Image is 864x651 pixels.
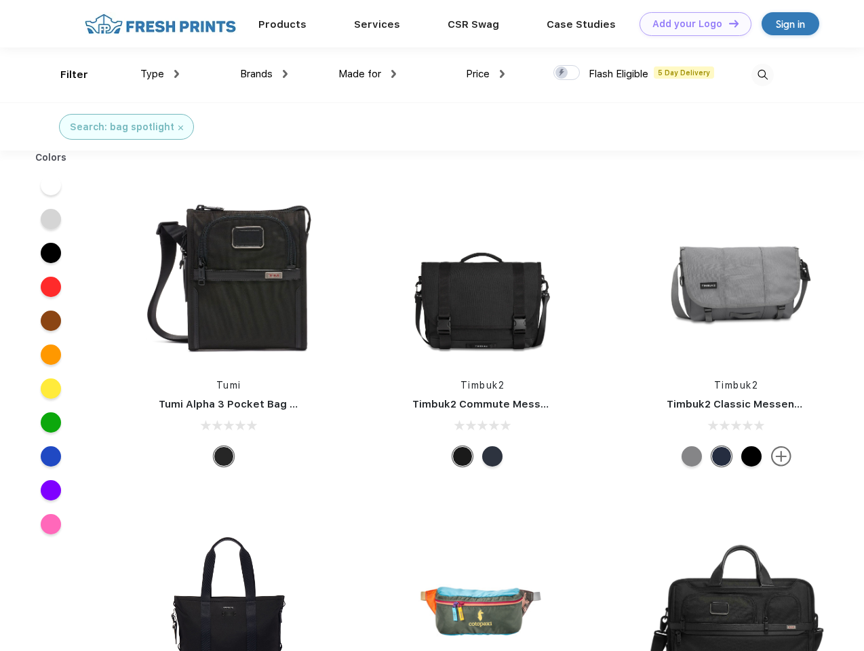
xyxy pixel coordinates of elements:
div: Colors [25,151,77,165]
img: func=resize&h=266 [138,184,319,365]
span: Type [140,68,164,80]
img: func=resize&h=266 [392,184,572,365]
div: Eco Nautical [482,446,503,467]
img: dropdown.png [391,70,396,78]
div: Eco Black [452,446,473,467]
img: dropdown.png [174,70,179,78]
a: Products [258,18,307,31]
div: Eco Nautical [711,446,732,467]
div: Add your Logo [652,18,722,30]
img: more.svg [771,446,791,467]
span: Flash Eligible [589,68,648,80]
div: Search: bag spotlight [70,120,174,134]
a: Timbuk2 Commute Messenger Bag [412,398,594,410]
a: Timbuk2 [714,380,759,391]
a: Timbuk2 Classic Messenger Bag [667,398,835,410]
div: Eco Black [741,446,762,467]
span: Brands [240,68,273,80]
img: DT [729,20,739,27]
img: fo%20logo%202.webp [81,12,240,36]
div: Sign in [776,16,805,32]
img: func=resize&h=266 [646,184,827,365]
div: Eco Gunmetal [682,446,702,467]
span: Price [466,68,490,80]
div: Filter [60,67,88,83]
a: Timbuk2 [460,380,505,391]
img: dropdown.png [283,70,288,78]
img: filter_cancel.svg [178,125,183,130]
span: 5 Day Delivery [654,66,714,79]
img: dropdown.png [500,70,505,78]
a: Sign in [762,12,819,35]
img: desktop_search.svg [751,64,774,86]
a: Tumi Alpha 3 Pocket Bag Small [159,398,317,410]
span: Made for [338,68,381,80]
a: Tumi [216,380,241,391]
div: Black [214,446,234,467]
